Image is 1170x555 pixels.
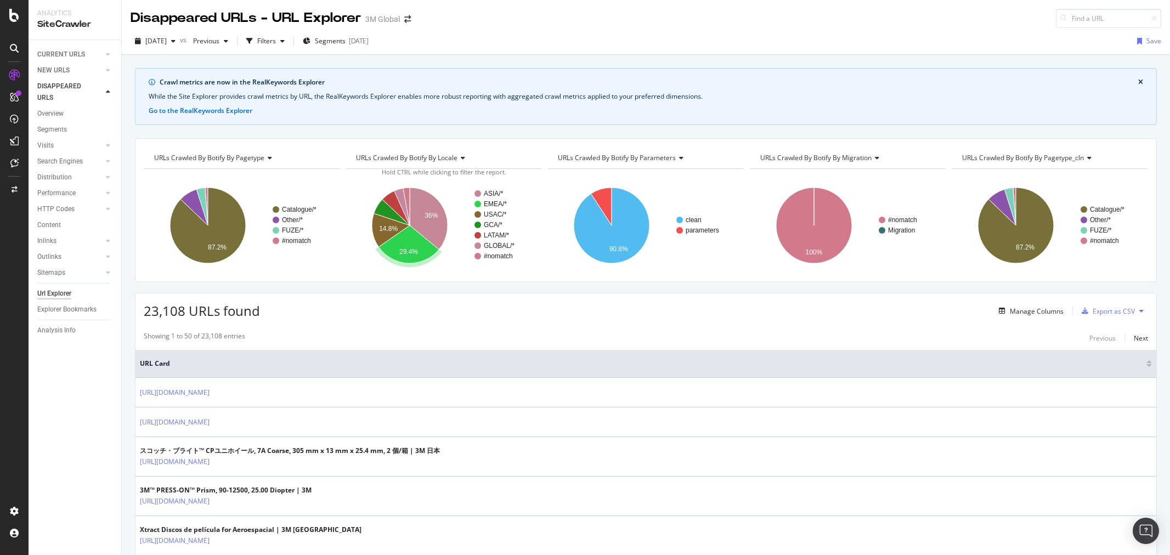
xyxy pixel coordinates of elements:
span: Hold CTRL while clicking to filter the report. [382,168,506,176]
div: DISAPPEARED URLS [37,81,93,104]
text: #nomatch [1090,237,1119,245]
text: GLOBAL/* [484,242,515,250]
text: 100% [805,248,822,256]
a: Visits [37,140,103,151]
div: Xtract Discos de película for Aeroespacial | 3M [GEOGRAPHIC_DATA] [140,525,361,535]
a: Analysis Info [37,325,114,336]
div: Url Explorer [37,288,71,299]
text: USAC/* [484,211,507,218]
div: Analytics [37,9,112,18]
a: Search Engines [37,156,103,167]
text: 90.8% [609,245,628,253]
button: Previous [189,32,233,50]
text: Migration [888,226,915,234]
span: 2025 Oct. 5th [145,36,167,46]
span: URLs Crawled By Botify By pagetype_cln [962,153,1084,162]
div: Open Intercom Messenger [1133,518,1159,544]
a: Content [37,219,114,231]
div: Disappeared URLs - URL Explorer [131,9,361,27]
h4: URLs Crawled By Botify By pagetype [152,149,330,167]
span: Segments [315,36,346,46]
svg: A chart. [346,178,540,273]
h4: URLs Crawled By Botify By migration [758,149,936,167]
div: Next [1134,333,1148,343]
a: Outlinks [37,251,103,263]
text: #nomatch [282,237,311,245]
text: #nomatch [484,252,513,260]
text: 87.2% [1016,243,1035,251]
div: 3M Global [365,14,400,25]
text: Other/* [282,216,303,224]
span: 23,108 URLs found [144,302,260,320]
h4: URLs Crawled By Botify By pagetype_cln [960,149,1138,167]
text: clean [686,216,702,224]
a: [URL][DOMAIN_NAME] [140,535,210,546]
div: NEW URLS [37,65,70,76]
text: 14.8% [379,225,398,233]
button: Next [1134,331,1148,344]
div: Save [1146,36,1161,46]
span: URLs Crawled By Botify By migration [760,153,872,162]
text: 29.4% [399,248,418,256]
div: Showing 1 to 50 of 23,108 entries [144,331,245,344]
text: 87.2% [208,243,227,251]
button: Export as CSV [1077,302,1135,320]
button: [DATE] [131,32,180,50]
div: Explorer Bookmarks [37,304,97,315]
a: Segments [37,124,114,135]
text: #nomatch [888,216,917,224]
a: [URL][DOMAIN_NAME] [140,496,210,507]
text: Catalogue/* [1090,206,1124,213]
text: 36% [425,212,438,219]
input: Find a URL [1056,9,1161,28]
a: Inlinks [37,235,103,247]
div: While the Site Explorer provides crawl metrics by URL, the RealKeywords Explorer enables more rob... [149,92,1143,101]
a: Distribution [37,172,103,183]
a: [URL][DOMAIN_NAME] [140,417,210,428]
svg: A chart. [144,178,338,273]
div: Previous [1089,333,1116,343]
text: Other/* [1090,216,1111,224]
div: CURRENT URLS [37,49,85,60]
h4: URLs Crawled By Botify By locale [354,149,532,167]
div: Segments [37,124,67,135]
a: Overview [37,108,114,120]
a: Explorer Bookmarks [37,304,114,315]
div: SiteCrawler [37,18,112,31]
div: 3M™ PRESS-ON™ Prism, 90-12500, 25.00 Diopter | 3M [140,485,312,495]
span: Previous [189,36,219,46]
div: Visits [37,140,54,151]
h4: URLs Crawled By Botify By parameters [556,149,734,167]
div: Outlinks [37,251,61,263]
text: GCA/* [484,221,502,229]
div: Export as CSV [1093,307,1135,316]
div: Distribution [37,172,72,183]
div: Manage Columns [1010,307,1064,316]
div: Performance [37,188,76,199]
div: info banner [135,68,1157,125]
span: URL Card [140,359,1144,369]
text: EMEA/* [484,200,507,208]
span: URLs Crawled By Botify By locale [356,153,457,162]
div: HTTP Codes [37,203,75,215]
div: Sitemaps [37,267,65,279]
div: arrow-right-arrow-left [404,15,411,23]
span: URLs Crawled By Botify By pagetype [154,153,264,162]
div: スコッチ・ブライト™ CPユニホイール, 7A Coarse, 305 mm x 13 mm x 25.4 mm, 2 個/箱 | 3M 日本 [140,446,440,456]
div: [DATE] [349,36,369,46]
div: Overview [37,108,64,120]
text: Catalogue/* [282,206,316,213]
div: Analysis Info [37,325,76,336]
text: parameters [686,226,719,234]
svg: A chart. [547,178,742,273]
svg: A chart. [750,178,945,273]
div: Content [37,219,61,231]
a: NEW URLS [37,65,103,76]
svg: A chart. [952,178,1146,273]
a: Sitemaps [37,267,103,279]
a: Performance [37,188,103,199]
